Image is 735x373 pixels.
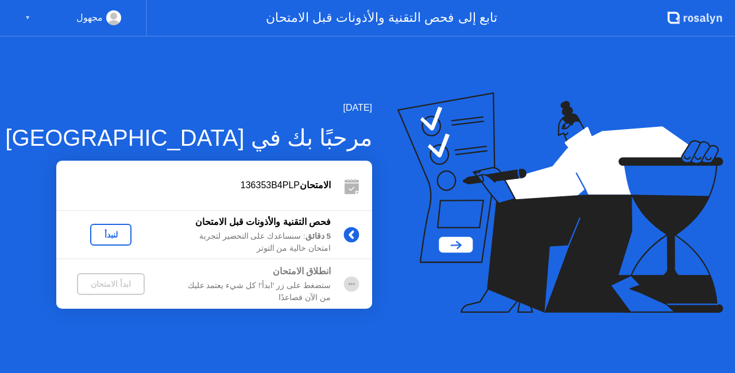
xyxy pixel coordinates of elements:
button: ابدأ الامتحان [77,273,145,295]
div: 136353B4PLP [56,178,331,192]
div: ستضغط على زر 'ابدأ'! كل شيء يعتمد عليك من الآن فصاعدًا [165,280,331,304]
div: لنبدأ [95,230,127,239]
div: مجهول [76,10,103,25]
div: ابدأ الامتحان [82,279,140,289]
div: ▼ [25,10,30,25]
b: انطلاق الامتحان [273,266,331,276]
b: فحص التقنية والأذونات قبل الامتحان [195,217,331,227]
b: الامتحان [300,180,331,190]
div: مرحبًا بك في [GEOGRAPHIC_DATA] [5,121,372,155]
button: لنبدأ [90,224,131,246]
div: : سنساعدك على التحضير لتجربة امتحان خالية من التوتر [165,231,331,254]
div: [DATE] [5,101,372,115]
b: 5 دقائق [305,232,331,240]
